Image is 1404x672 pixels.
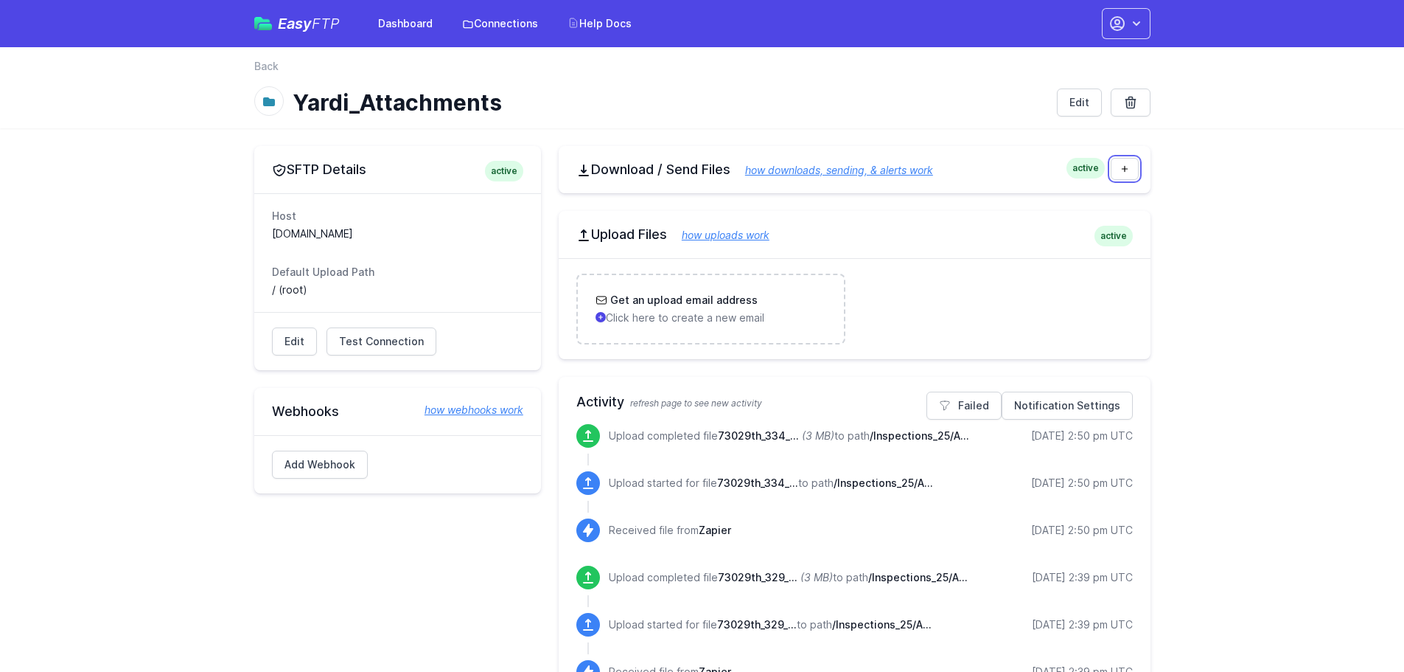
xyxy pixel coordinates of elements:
[1057,89,1102,117] a: Edit
[272,283,523,297] dd: / (root)
[1031,523,1133,538] div: [DATE] 2:50 pm UTC
[1032,570,1133,585] div: [DATE] 2:39 pm UTC
[1094,226,1133,246] span: active
[834,477,933,489] span: /Inspections_25/Attachment
[926,392,1002,420] a: Failed
[630,398,762,409] span: refresh page to see new activity
[453,10,547,37] a: Connections
[1032,617,1133,632] div: [DATE] 2:39 pm UTC
[272,403,523,420] h2: Webhooks
[717,618,797,631] span: 73029th_329_45880.pdf
[667,229,769,241] a: how uploads work
[609,429,969,443] p: Upload completed file to path
[596,311,826,325] p: Click here to create a new email
[254,59,279,74] a: Back
[339,334,424,349] span: Test Connection
[717,477,798,489] span: 73029th_334_45880.pdf
[326,328,436,356] a: Test Connection
[278,16,340,31] span: Easy
[1031,476,1133,491] div: [DATE] 2:50 pm UTC
[730,164,933,176] a: how downloads, sending, & alerts work
[254,59,1150,83] nav: Breadcrumb
[1066,158,1105,179] span: active
[576,226,1133,243] h2: Upload Files
[293,89,1045,116] h1: Yardi_Attachments
[718,429,799,442] span: 73029th_334_45880.pdf
[410,403,523,418] a: how webhooks work
[718,571,797,583] span: 73029th_329_45880.pdf
[832,618,932,631] span: /Inspections_25/Attachment
[272,328,317,356] a: Edit
[578,275,844,343] a: Get an upload email address Click here to create a new email
[609,523,731,538] p: Received file from
[559,10,640,37] a: Help Docs
[369,10,441,37] a: Dashboard
[576,392,1133,412] h2: Activity
[272,161,523,179] h2: SFTP Details
[485,161,523,181] span: active
[609,476,933,491] p: Upload started for file to path
[609,570,968,585] p: Upload completed file to path
[1330,598,1386,654] iframe: Drift Widget Chat Controller
[312,15,340,32] span: FTP
[607,293,758,308] h3: Get an upload email address
[868,571,968,583] span: /Inspections_25/Attachment
[272,265,523,280] dt: Default Upload Path
[870,429,969,442] span: /Inspections_25/Attachment
[254,17,272,30] img: easyftp_logo.png
[272,451,368,479] a: Add Webhook
[272,209,523,224] dt: Host
[254,16,340,31] a: EasyFTP
[699,524,731,536] span: Zapier
[1002,392,1133,420] a: Notification Settings
[272,226,523,241] dd: [DOMAIN_NAME]
[609,617,932,632] p: Upload started for file to path
[576,161,1133,179] h2: Download / Send Files
[800,571,833,583] i: (3 MB)
[802,429,834,442] i: (3 MB)
[1031,429,1133,443] div: [DATE] 2:50 pm UTC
